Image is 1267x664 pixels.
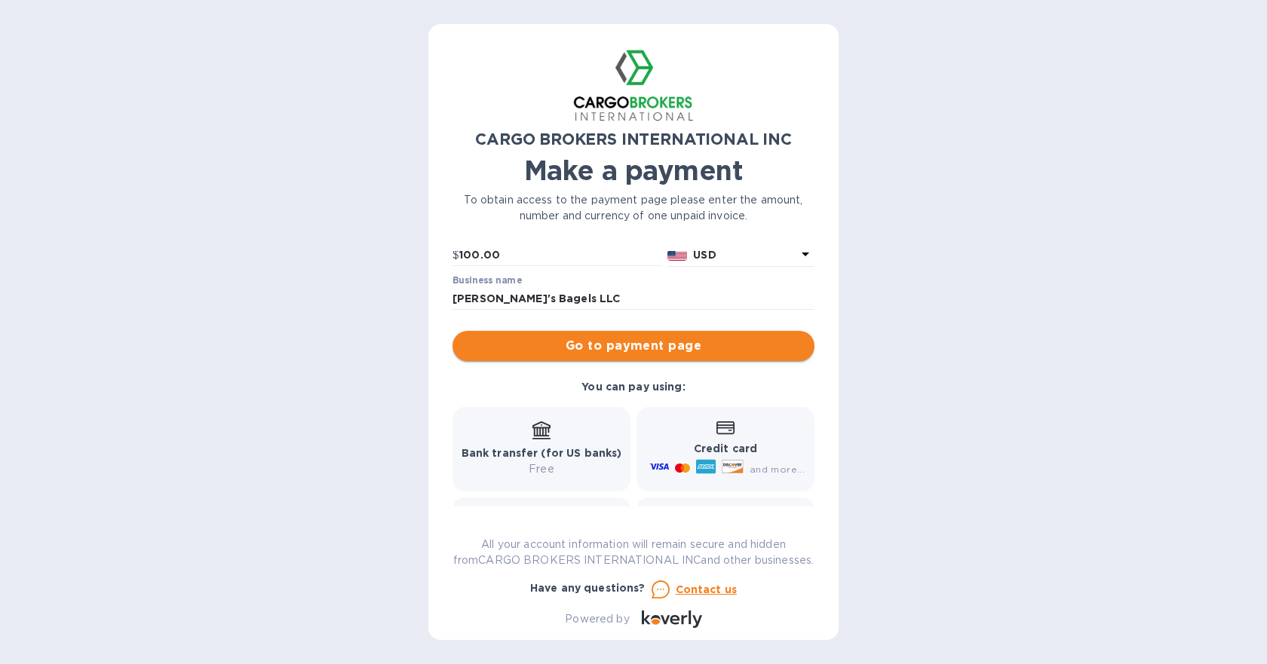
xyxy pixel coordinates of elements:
span: and more... [750,464,805,475]
p: Free [462,461,622,477]
p: Powered by [565,611,629,627]
u: Contact us [676,583,738,595]
b: Credit card [694,442,757,454]
button: Go to payment page [452,331,814,361]
p: $ [452,247,459,263]
input: Enter business name [452,287,814,310]
input: 0.00 [459,244,661,267]
b: Bank transfer (for US banks) [462,447,622,459]
span: Go to payment page [465,337,802,355]
h1: Make a payment [452,155,814,186]
b: You can pay using: [581,381,685,393]
img: USD [667,250,688,261]
p: All your account information will remain secure and hidden from CARGO BROKERS INTERNATIONAL INC a... [452,537,814,568]
p: To obtain access to the payment page please enter the amount, number and currency of one unpaid i... [452,192,814,224]
b: Have any questions? [530,582,646,594]
b: USD [693,249,716,261]
label: Business name [452,277,522,286]
b: CARGO BROKERS INTERNATIONAL INC [475,130,792,148]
